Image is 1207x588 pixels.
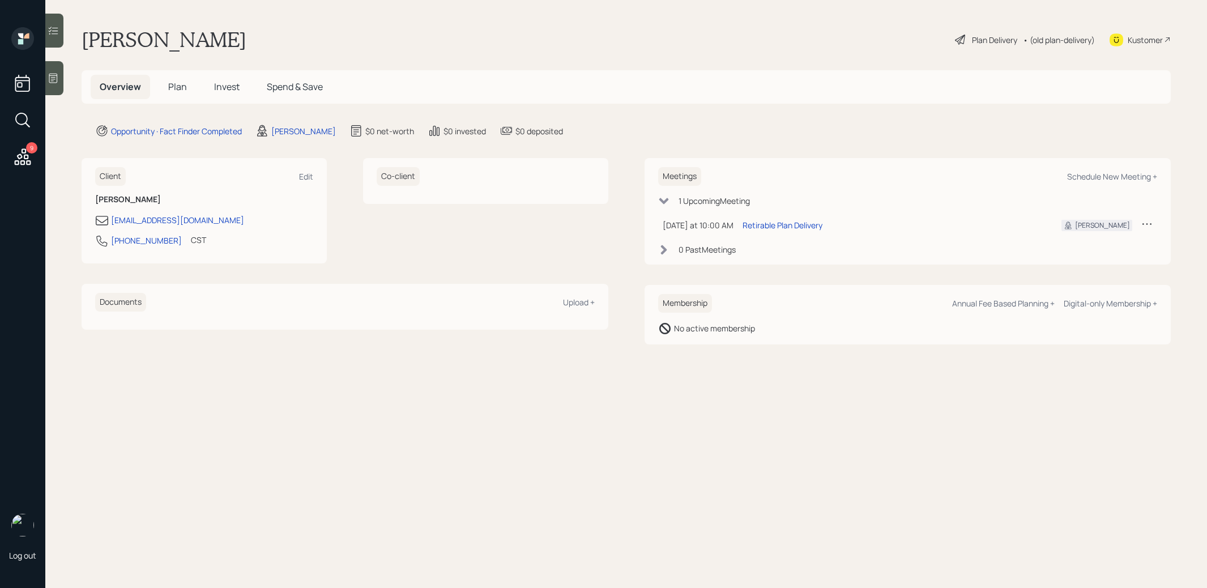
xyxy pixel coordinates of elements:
div: Retirable Plan Delivery [743,219,822,231]
h1: [PERSON_NAME] [82,27,246,52]
div: $0 invested [443,125,486,137]
span: Spend & Save [267,80,323,93]
div: Kustomer [1128,34,1163,46]
div: Opportunity · Fact Finder Completed [111,125,242,137]
div: 9 [26,142,37,154]
div: [EMAIL_ADDRESS][DOMAIN_NAME] [111,214,244,226]
span: Overview [100,80,141,93]
img: treva-nostdahl-headshot.png [11,514,34,536]
span: Invest [214,80,240,93]
div: No active membership [674,322,755,334]
div: [PHONE_NUMBER] [111,235,182,246]
h6: Meetings [658,167,701,186]
h6: Documents [95,293,146,312]
div: CST [191,234,206,246]
div: Upload + [563,297,595,308]
div: Schedule New Meeting + [1067,171,1157,182]
div: Log out [9,550,36,561]
span: Plan [168,80,187,93]
h6: Co-client [377,167,420,186]
h6: Membership [658,294,712,313]
div: 0 Past Meeting s [679,244,736,255]
div: [PERSON_NAME] [1075,220,1130,231]
div: Annual Fee Based Planning + [952,298,1055,309]
h6: Client [95,167,126,186]
div: • (old plan-delivery) [1023,34,1095,46]
div: Plan Delivery [972,34,1017,46]
div: $0 net-worth [365,125,414,137]
div: $0 deposited [515,125,563,137]
div: [PERSON_NAME] [271,125,336,137]
h6: [PERSON_NAME] [95,195,313,204]
div: 1 Upcoming Meeting [679,195,750,207]
div: [DATE] at 10:00 AM [663,219,733,231]
div: Digital-only Membership + [1064,298,1157,309]
div: Edit [299,171,313,182]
